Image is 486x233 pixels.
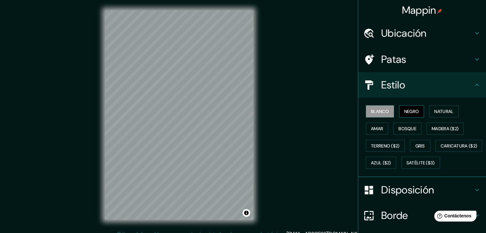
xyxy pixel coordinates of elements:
font: Madera ($2) [432,126,459,132]
button: Gris [410,140,430,152]
button: Negro [399,105,424,117]
button: Azul ($2) [366,157,396,169]
button: Satélite ($3) [401,157,440,169]
div: Patas [358,47,486,72]
canvas: Mapa [105,10,253,220]
font: Patas [381,53,406,66]
div: Estilo [358,72,486,98]
div: Borde [358,203,486,228]
font: Mappin [402,4,436,17]
font: Terreno ($2) [371,143,400,149]
button: Activar o desactivar atribución [243,209,250,217]
button: Terreno ($2) [366,140,405,152]
font: Bosque [398,126,416,132]
iframe: Lanzador de widgets de ayuda [429,208,479,226]
font: Borde [381,209,408,222]
font: Disposición [381,183,434,197]
button: Caricatura ($2) [436,140,482,152]
button: Amar [366,123,388,135]
div: Ubicación [358,20,486,46]
font: Estilo [381,78,405,92]
font: Negro [404,109,419,114]
font: Ubicación [381,26,427,40]
font: Blanco [371,109,389,114]
font: Natural [434,109,453,114]
font: Amar [371,126,383,132]
font: Caricatura ($2) [441,143,477,149]
font: Gris [415,143,425,149]
button: Bosque [393,123,421,135]
img: pin-icon.png [437,9,442,14]
font: Azul ($2) [371,160,391,166]
font: Satélite ($3) [406,160,435,166]
button: Natural [429,105,459,117]
button: Blanco [366,105,394,117]
button: Madera ($2) [427,123,464,135]
div: Disposición [358,177,486,203]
